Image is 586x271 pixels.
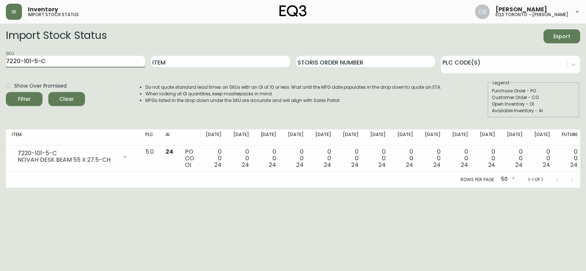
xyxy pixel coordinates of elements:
span: 24 [461,161,468,169]
div: 0 0 [315,149,331,168]
div: 0 0 [507,149,523,168]
span: 24 [351,161,359,169]
img: logo [279,5,307,17]
span: 24 [570,161,578,169]
span: 24 [166,147,173,156]
span: Inventory [28,7,58,12]
div: 0 0 [397,149,413,168]
span: 24 [515,161,523,169]
td: 5.0 [140,146,160,172]
span: 24 [214,161,222,169]
span: 24 [324,161,331,169]
div: 0 0 [562,149,578,168]
span: 24 [378,161,386,169]
div: Filter [18,95,31,104]
span: 24 [488,161,496,169]
div: 0 0 [261,149,277,168]
span: 24 [242,161,249,169]
button: Filter [6,92,42,106]
div: 0 0 [233,149,249,168]
h5: import stock status [28,12,79,17]
legend: Legend [492,80,510,86]
th: [DATE] [528,129,556,146]
h5: eq3 toronto - [PERSON_NAME] [496,12,568,17]
p: 1-1 of 1 [528,176,543,183]
th: [DATE] [392,129,419,146]
div: 0 0 [206,149,222,168]
li: When looking at OI quantities, keep masterpacks in mind. [145,91,441,97]
th: [DATE] [474,129,501,146]
span: Clear [54,95,79,104]
th: [DATE] [227,129,255,146]
span: 24 [269,161,276,169]
div: 7220-101-5-CNOVAH DESK BEAM 55 X 27.5-CH [12,149,134,165]
div: NOVAH DESK BEAM 55 X 27.5-CH [18,157,118,163]
th: PLC [140,129,160,146]
div: Customer Order - CO [492,94,575,101]
th: [DATE] [446,129,474,146]
div: 0 0 [425,149,441,168]
th: Item [6,129,140,146]
img: 8e0065c524da89c5c924d5ed86cfe468 [475,4,490,19]
span: 24 [296,161,304,169]
th: AI [160,129,179,146]
li: MFGs listed in the drop down under the SKU are accurate and will align with Sales Portal. [145,97,441,104]
div: 0 0 [534,149,550,168]
th: [DATE] [501,129,528,146]
div: Open Inventory - OI [492,101,575,107]
div: PO CO [185,149,194,168]
div: Purchase Order - PO [492,88,575,94]
th: [DATE] [309,129,337,146]
span: OI [185,161,191,169]
div: 7220-101-5-C [18,150,118,157]
div: 50 [498,173,516,186]
th: [DATE] [255,129,282,146]
div: 0 0 [480,149,496,168]
div: 0 0 [370,149,386,168]
button: Clear [48,92,85,106]
span: Export [549,32,574,41]
span: [PERSON_NAME] [496,7,547,12]
span: Show Over Promised [14,82,67,90]
div: 0 0 [343,149,359,168]
span: 24 [406,161,413,169]
th: Future [556,129,583,146]
span: 24 [543,161,550,169]
li: Do not quote standard lead times on SKUs with an OI of 10 or less. Wait until the MFG date popula... [145,84,441,91]
p: Rows per page: [460,176,495,183]
th: [DATE] [337,129,364,146]
th: [DATE] [200,129,227,146]
button: Export [544,29,580,43]
th: [DATE] [282,129,309,146]
div: 0 0 [288,149,304,168]
h2: Import Stock Status [6,29,107,43]
div: 0 0 [452,149,468,168]
div: Available Inventory - AI [492,107,575,114]
th: [DATE] [419,129,446,146]
th: [DATE] [364,129,392,146]
span: 24 [433,161,441,169]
